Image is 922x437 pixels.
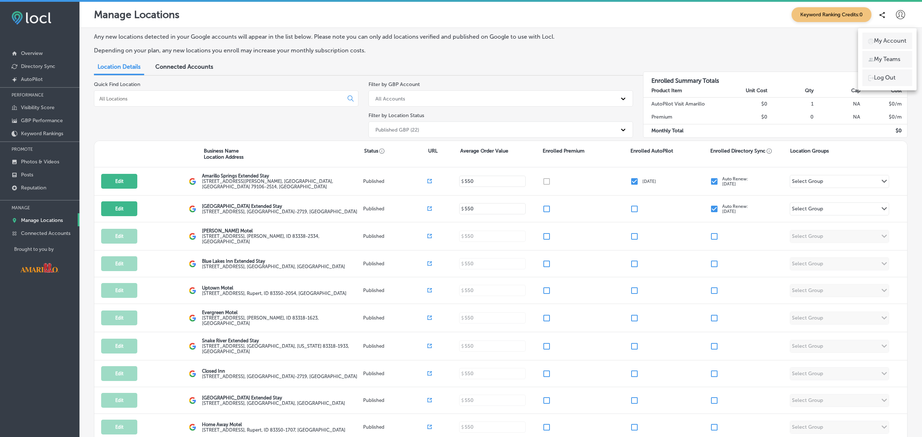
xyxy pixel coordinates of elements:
[21,185,46,191] p: Reputation
[862,51,912,68] a: My Teams
[874,73,896,82] p: Log Out
[14,247,79,252] p: Brought to you by
[21,172,33,178] p: Posts
[14,258,65,278] img: Visit Amarillo
[12,11,51,25] img: fda3e92497d09a02dc62c9cd864e3231.png
[21,104,55,111] p: Visibility Score
[862,33,912,49] a: My Account
[21,217,63,223] p: Manage Locations
[21,50,43,56] p: Overview
[21,63,55,69] p: Directory Sync
[21,130,63,137] p: Keyword Rankings
[874,37,906,45] p: My Account
[21,230,70,236] p: Connected Accounts
[21,159,59,165] p: Photos & Videos
[21,117,63,124] p: GBP Performance
[21,76,43,82] p: AutoPilot
[862,69,912,86] a: Log Out
[874,55,900,64] p: My Teams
